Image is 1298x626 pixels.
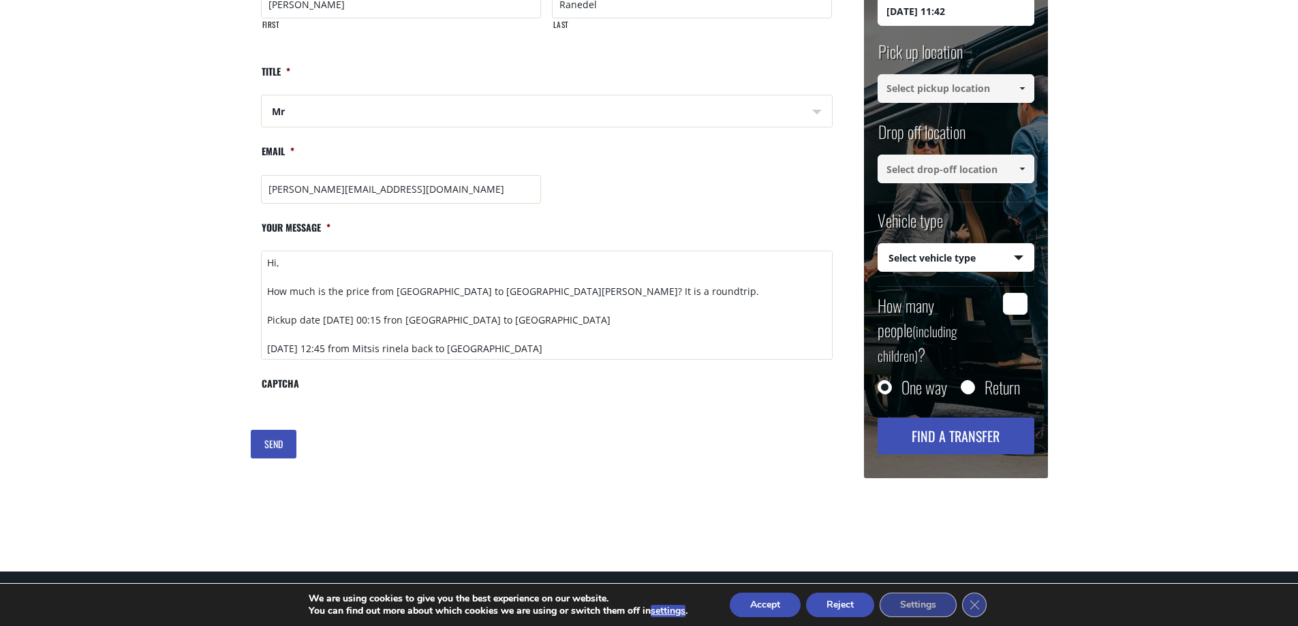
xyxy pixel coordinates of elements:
small: (including children) [878,321,957,366]
input: SEND [251,430,296,458]
label: CAPTCHA [261,377,299,401]
p: We are using cookies to give you the best experience on our website. [309,593,687,605]
label: Email [261,145,294,169]
input: Select pickup location [878,74,1034,103]
label: Your message [261,221,330,245]
button: Settings [880,593,957,617]
p: You can find out more about which cookies we are using or switch them off in . [309,605,687,617]
a: Show All Items [1010,155,1033,183]
button: Close GDPR Cookie Banner [962,593,987,617]
label: Return [985,380,1020,394]
label: Vehicle type [878,208,943,243]
span: Mr [262,95,832,128]
button: Accept [730,593,801,617]
button: Find a transfer [878,418,1034,454]
span: Select vehicle type [878,244,1034,272]
label: First [262,19,541,42]
label: Pick up location [878,40,963,74]
label: One way [901,380,947,394]
button: settings [651,605,685,617]
button: Reject [806,593,874,617]
input: Select drop-off location [878,155,1034,183]
label: How many people ? [878,293,995,366]
label: Last [553,19,832,42]
label: Drop off location [878,120,965,155]
a: Show All Items [1010,74,1033,103]
label: Title [261,65,290,89]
